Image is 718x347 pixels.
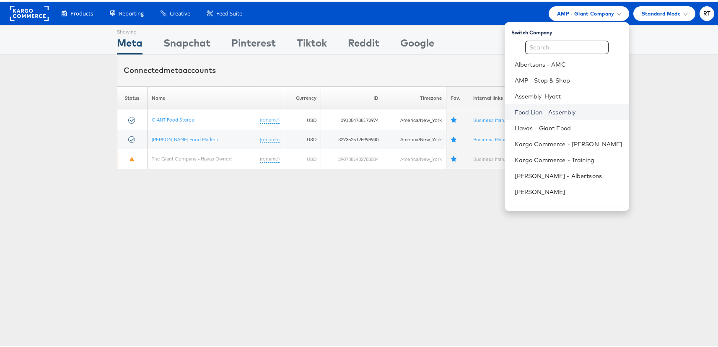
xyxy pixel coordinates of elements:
[231,34,276,53] div: Pinterest
[284,148,321,167] td: USD
[515,138,622,147] a: Kargo Commerce - [PERSON_NAME]
[152,135,220,141] a: [PERSON_NAME] Food Markets
[511,24,629,34] div: Switch Company
[515,154,622,163] a: Kargo Commerce - Training
[321,148,383,167] td: 2907381432783084
[260,115,280,122] a: (rename)
[515,122,622,131] a: Havas - Giant Food
[260,154,280,161] a: (rename)
[216,8,242,16] span: Feed Suite
[642,8,681,16] span: Standard Mode
[152,115,194,121] a: GIANT Food Stores
[163,64,183,73] span: meta
[473,154,519,161] a: Business Manager
[321,128,383,148] td: 3273525125998940
[348,34,379,53] div: Reddit
[383,148,446,167] td: America/New_York
[170,8,190,16] span: Creative
[147,85,284,109] th: Name
[473,115,519,122] a: Business Manager
[124,63,216,74] div: Connected accounts
[119,8,144,16] span: Reporting
[117,34,143,53] div: Meta
[152,154,232,160] a: The Giant Company - Havas Owned
[383,85,446,109] th: Timezone
[284,128,321,148] td: USD
[557,8,614,16] span: AMP - Giant Company
[117,24,143,34] div: Showing
[703,9,711,15] span: RT
[515,106,622,115] a: Food Lion - Assembly
[473,135,519,141] a: Business Manager
[321,85,383,109] th: ID
[400,34,434,53] div: Google
[383,109,446,128] td: America/New_York
[297,34,327,53] div: Tiktok
[284,109,321,128] td: USD
[515,170,622,179] a: [PERSON_NAME] - Albertsons
[163,34,210,53] div: Snapchat
[515,59,622,67] a: Albertsons - AMC
[70,8,93,16] span: Products
[321,109,383,128] td: 391354788172974
[515,75,622,83] a: AMP - Stop & Shop
[515,91,622,99] a: Assembly-Hyatt
[515,186,622,194] a: [PERSON_NAME]
[117,85,148,109] th: Status
[525,39,609,52] input: Search
[284,85,321,109] th: Currency
[383,128,446,148] td: America/New_York
[260,135,280,142] a: (rename)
